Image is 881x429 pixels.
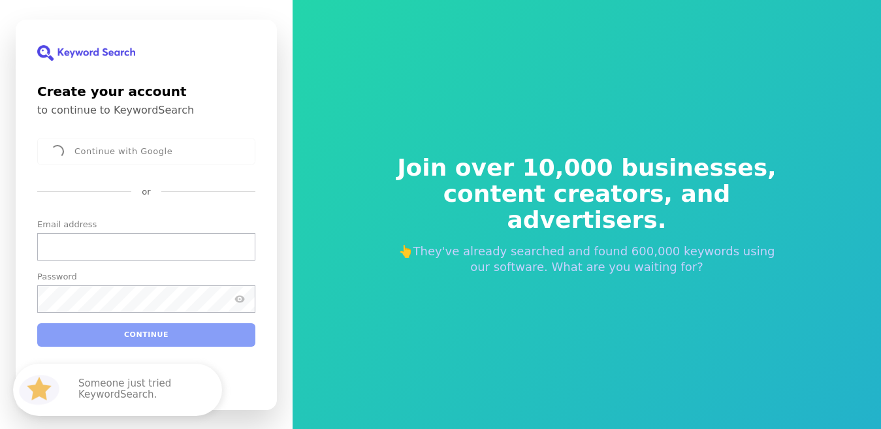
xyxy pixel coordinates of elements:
[37,82,255,101] h1: Create your account
[37,45,135,61] img: KeywordSearch
[78,378,209,402] p: Someone just tried KeywordSearch.
[389,181,786,233] span: content creators, and advertisers.
[232,291,248,306] button: Show password
[16,366,63,413] img: HubSpot
[37,104,255,117] p: to continue to KeywordSearch
[389,155,786,181] span: Join over 10,000 businesses,
[142,186,150,198] p: or
[389,244,786,275] p: 👆They've already searched and found 600,000 keywords using our software. What are you waiting for?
